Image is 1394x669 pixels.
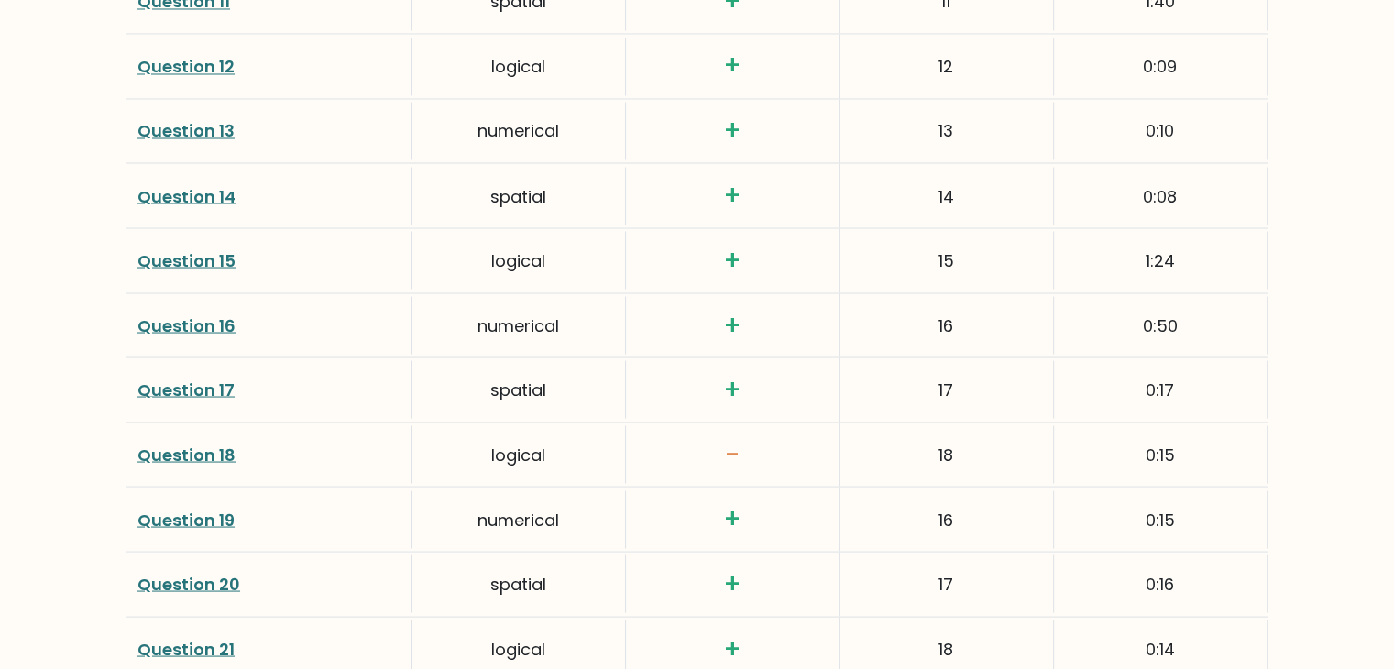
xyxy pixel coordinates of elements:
[637,503,828,534] h3: +
[637,115,828,147] h3: +
[1054,38,1268,95] div: 0:09
[137,443,236,466] a: Question 18
[637,439,828,470] h3: -
[840,38,1053,95] div: 12
[137,378,235,400] a: Question 17
[637,310,828,341] h3: +
[412,38,625,95] div: logical
[1054,425,1268,483] div: 0:15
[1054,102,1268,159] div: 0:10
[840,360,1053,418] div: 17
[137,508,235,531] a: Question 19
[137,184,236,207] a: Question 14
[840,102,1053,159] div: 13
[637,245,828,276] h3: +
[840,296,1053,354] div: 16
[637,568,828,599] h3: +
[412,425,625,483] div: logical
[412,102,625,159] div: numerical
[1054,167,1268,225] div: 0:08
[840,425,1053,483] div: 18
[412,360,625,418] div: spatial
[412,490,625,548] div: numerical
[1054,554,1268,612] div: 0:16
[637,374,828,405] h3: +
[637,633,828,664] h3: +
[412,231,625,289] div: logical
[1054,360,1268,418] div: 0:17
[1054,296,1268,354] div: 0:50
[840,231,1053,289] div: 15
[412,167,625,225] div: spatial
[840,554,1053,612] div: 17
[137,248,236,271] a: Question 15
[137,637,235,660] a: Question 21
[137,119,235,142] a: Question 13
[637,180,828,211] h3: +
[840,167,1053,225] div: 14
[840,490,1053,548] div: 16
[637,50,828,82] h3: +
[137,55,235,78] a: Question 12
[1054,231,1268,289] div: 1:24
[137,313,236,336] a: Question 16
[137,572,240,595] a: Question 20
[412,554,625,612] div: spatial
[412,296,625,354] div: numerical
[1054,490,1268,548] div: 0:15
